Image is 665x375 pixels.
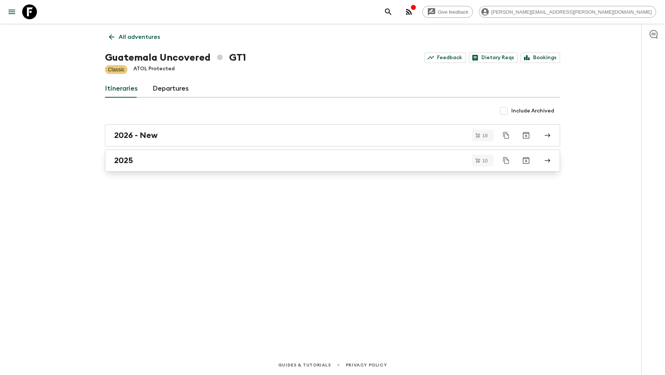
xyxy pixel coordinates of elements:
h1: Guatemala Uncovered GT1 [105,50,246,65]
span: [PERSON_NAME][EMAIL_ADDRESS][PERSON_NAME][DOMAIN_NAME] [487,9,656,15]
p: Classic [108,66,125,73]
button: Duplicate [499,154,513,167]
a: All adventures [105,30,164,44]
h2: 2026 - New [114,131,158,140]
button: Archive [519,128,533,143]
a: Give feedback [422,6,473,18]
a: 2026 - New [105,124,560,146]
a: Feedback [424,53,466,63]
a: Itineraries [105,80,138,98]
button: Archive [519,153,533,168]
h2: 2025 [114,156,133,165]
span: 10 [478,158,492,163]
button: menu [4,4,19,19]
button: search adventures [381,4,396,19]
span: Give feedback [434,9,473,15]
button: Duplicate [499,129,513,142]
a: Guides & Tutorials [278,361,331,369]
p: All adventures [119,33,160,41]
span: 18 [478,133,492,138]
a: Dietary Reqs [469,53,518,63]
span: Include Archived [511,107,554,115]
a: 2025 [105,149,560,172]
div: [PERSON_NAME][EMAIL_ADDRESS][PERSON_NAME][DOMAIN_NAME] [479,6,656,18]
a: Bookings [521,53,560,63]
p: ATOL Protected [133,65,175,74]
a: Privacy Policy [346,361,387,369]
a: Departures [153,80,189,98]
